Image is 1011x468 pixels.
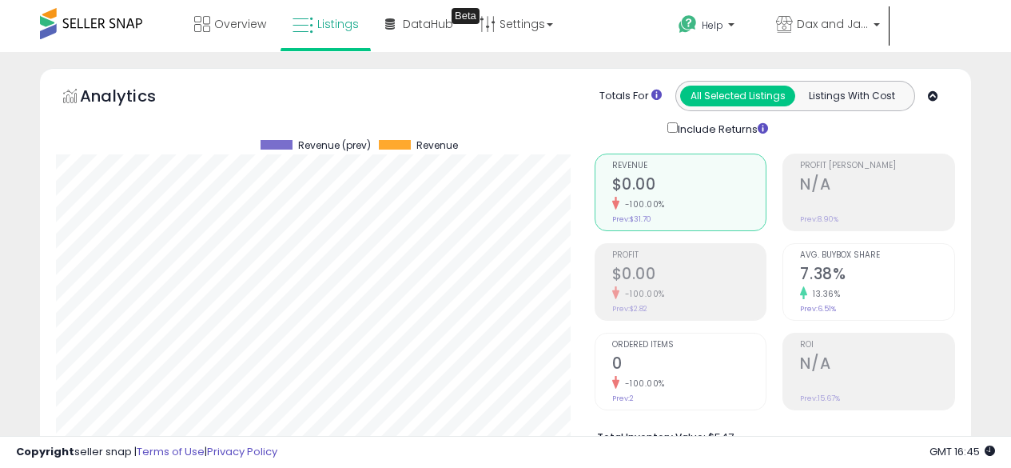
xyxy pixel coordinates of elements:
small: -100.00% [619,288,665,300]
small: -100.00% [619,198,665,210]
b: Total Inventory Value: [597,430,706,444]
span: Dax and Jade Co. [797,16,869,32]
span: Listings [317,16,359,32]
span: Help [702,18,723,32]
div: seller snap | | [16,445,277,460]
small: Prev: 15.67% [800,394,840,403]
a: Help [666,2,762,52]
h2: $0.00 [612,265,766,286]
span: Ordered Items [612,341,766,350]
h2: 0 [612,354,766,376]
span: Avg. Buybox Share [800,251,954,260]
span: Profit [612,251,766,260]
span: Overview [214,16,266,32]
span: ROI [800,341,954,350]
h5: Analytics [80,85,187,111]
small: 13.36% [807,288,840,300]
span: Revenue [612,162,766,170]
span: Profit [PERSON_NAME] [800,162,954,170]
small: Prev: 8.90% [800,214,838,224]
div: Include Returns [655,119,787,138]
a: Privacy Policy [207,444,277,459]
div: Tooltip anchor [452,8,480,24]
h2: N/A [800,354,954,376]
small: Prev: $2.82 [612,304,647,314]
h2: 7.38% [800,265,954,286]
i: Get Help [678,14,698,34]
span: 2025-09-12 16:45 GMT [929,444,995,459]
small: Prev: 6.51% [800,304,836,314]
span: Revenue (prev) [298,140,371,151]
li: $547 [597,426,943,446]
button: Listings With Cost [794,86,910,106]
span: Revenue [416,140,458,151]
h2: N/A [800,175,954,197]
h2: $0.00 [612,175,766,197]
span: DataHub [403,16,453,32]
small: -100.00% [619,378,665,390]
small: Prev: 2 [612,394,634,403]
strong: Copyright [16,444,74,459]
div: Totals For [599,89,662,104]
button: All Selected Listings [680,86,795,106]
small: Prev: $31.70 [612,214,651,224]
a: Terms of Use [137,444,205,459]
